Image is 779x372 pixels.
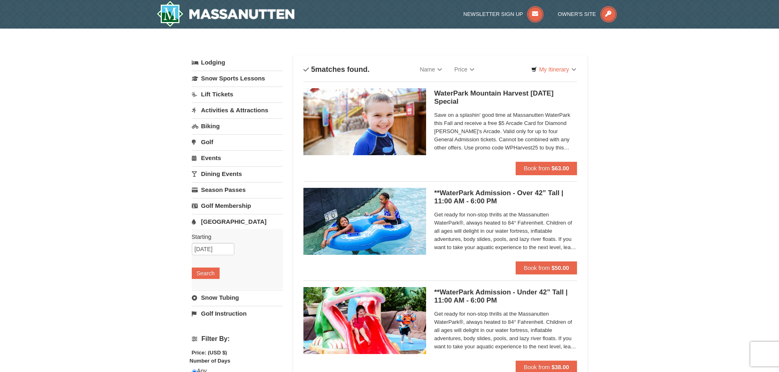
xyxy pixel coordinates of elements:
[192,306,283,321] a: Golf Instruction
[434,288,577,305] h5: **WaterPark Admission - Under 42” Tall | 11:00 AM - 6:00 PM
[303,188,426,255] img: 6619917-726-5d57f225.jpg
[192,118,283,134] a: Biking
[192,350,227,356] strong: Price: (USD $)
[192,87,283,102] a: Lift Tickets
[192,55,283,70] a: Lodging
[192,166,283,181] a: Dining Events
[190,358,231,364] strong: Number of Days
[463,11,543,17] a: Newsletter Sign Up
[434,211,577,252] span: Get ready for non-stop thrills at the Massanutten WaterPark®, always heated to 84° Fahrenheit. Ch...
[558,11,596,17] span: Owner's Site
[552,364,569,370] strong: $38.00
[157,1,295,27] img: Massanutten Resort Logo
[552,165,569,172] strong: $63.00
[524,364,550,370] span: Book from
[192,198,283,213] a: Golf Membership
[192,71,283,86] a: Snow Sports Lessons
[157,1,295,27] a: Massanutten Resort
[552,265,569,271] strong: $50.00
[192,150,283,165] a: Events
[192,134,283,149] a: Golf
[516,162,577,175] button: Book from $63.00
[434,310,577,351] span: Get ready for non-stop thrills at the Massanutten WaterPark®, always heated to 84° Fahrenheit. Ch...
[303,287,426,354] img: 6619917-738-d4d758dd.jpg
[434,189,577,205] h5: **WaterPark Admission - Over 42” Tall | 11:00 AM - 6:00 PM
[434,111,577,152] span: Save on a splashin' good time at Massanutten WaterPark this Fall and receive a free $5 Arcade Car...
[192,233,277,241] label: Starting
[463,11,523,17] span: Newsletter Sign Up
[192,290,283,305] a: Snow Tubing
[434,89,577,106] h5: WaterPark Mountain Harvest [DATE] Special
[558,11,617,17] a: Owner's Site
[192,102,283,118] a: Activities & Attractions
[448,61,480,78] a: Price
[516,261,577,274] button: Book from $50.00
[524,265,550,271] span: Book from
[526,63,581,76] a: My Itinerary
[524,165,550,172] span: Book from
[303,88,426,155] img: 6619917-1412-d332ca3f.jpg
[414,61,448,78] a: Name
[192,182,283,197] a: Season Passes
[192,267,220,279] button: Search
[192,214,283,229] a: [GEOGRAPHIC_DATA]
[192,335,283,343] h4: Filter By:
